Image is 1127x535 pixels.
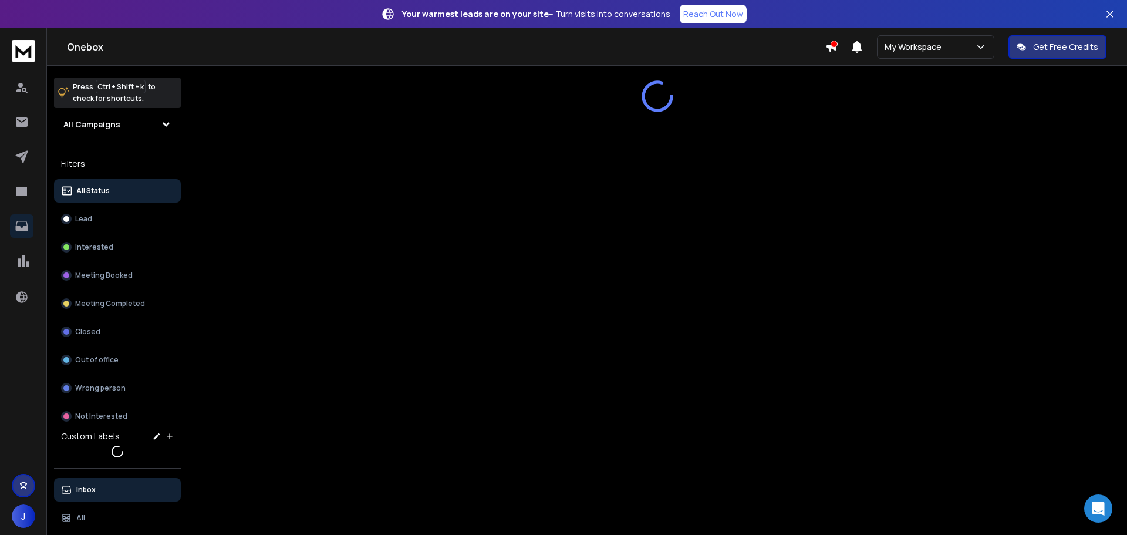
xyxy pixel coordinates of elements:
p: My Workspace [885,41,946,53]
p: Closed [75,327,100,337]
button: J [12,504,35,528]
button: Lead [54,207,181,231]
p: Meeting Booked [75,271,133,280]
h3: Filters [54,156,181,172]
strong: Your warmest leads are on your site [402,8,549,19]
button: Wrong person [54,376,181,400]
p: Not Interested [75,412,127,421]
img: logo [12,40,35,62]
p: – Turn visits into conversations [402,8,670,20]
button: All Status [54,179,181,203]
p: Inbox [76,485,96,494]
p: All [76,513,85,523]
button: Meeting Booked [54,264,181,287]
button: Not Interested [54,405,181,428]
button: Meeting Completed [54,292,181,315]
button: All Campaigns [54,113,181,136]
p: Reach Out Now [683,8,743,20]
p: All Status [76,186,110,196]
a: Reach Out Now [680,5,747,23]
p: Meeting Completed [75,299,145,308]
h3: Custom Labels [61,430,120,442]
span: Ctrl + Shift + k [96,80,146,93]
button: Out of office [54,348,181,372]
p: Wrong person [75,383,126,393]
button: Interested [54,235,181,259]
p: Out of office [75,355,119,365]
button: All [54,506,181,530]
button: Inbox [54,478,181,502]
button: Get Free Credits [1008,35,1106,59]
h1: All Campaigns [63,119,120,130]
p: Interested [75,243,113,252]
button: Closed [54,320,181,344]
h1: Onebox [67,40,825,54]
p: Get Free Credits [1033,41,1098,53]
p: Press to check for shortcuts. [73,81,156,105]
div: Open Intercom Messenger [1084,494,1112,523]
p: Lead [75,214,92,224]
